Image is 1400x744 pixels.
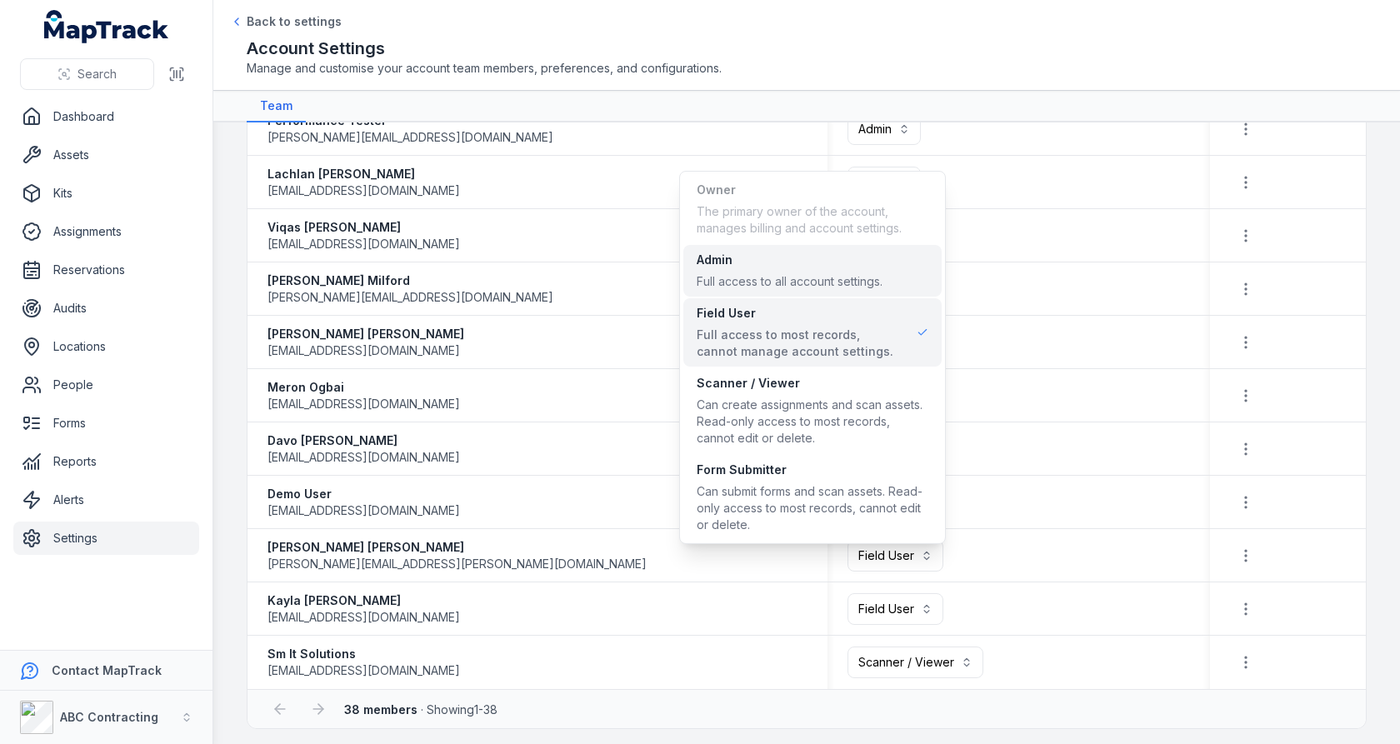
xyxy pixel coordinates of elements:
div: Admin [697,252,882,268]
div: Scanner / Viewer [697,375,928,392]
div: Full access to all account settings. [697,273,882,290]
div: Owner [697,182,928,198]
div: Can submit forms and scan assets. Read-only access to most records, cannot edit or delete. [697,483,928,533]
div: The primary owner of the account, manages billing and account settings. [697,203,928,237]
div: Field User [679,171,946,544]
div: Can create assignments and scan assets. Read-only access to most records, cannot edit or delete. [697,397,928,447]
div: Field User [697,305,903,322]
div: Form Submitter [697,462,928,478]
div: Full access to most records, cannot manage account settings. [697,327,903,360]
button: Field User [847,540,943,572]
